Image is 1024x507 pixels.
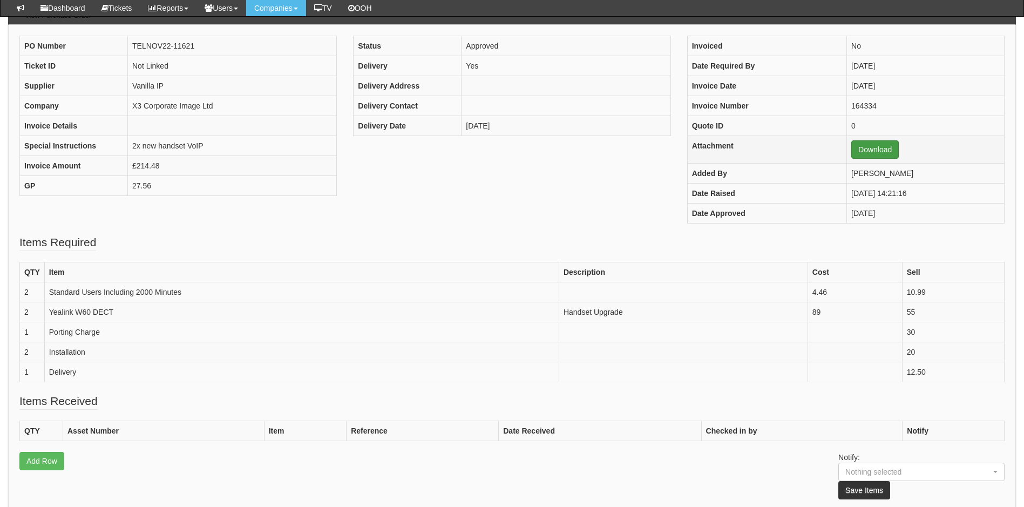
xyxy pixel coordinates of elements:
[20,282,45,302] td: 2
[354,96,462,116] th: Delivery Contact
[838,452,1005,499] p: Notify:
[559,262,808,282] th: Description
[128,96,337,116] td: X3 Corporate Image Ltd
[19,393,98,410] legend: Items Received
[847,76,1005,96] td: [DATE]
[128,156,337,176] td: £214.48
[354,116,462,136] th: Delivery Date
[354,36,462,56] th: Status
[20,116,128,136] th: Invoice Details
[347,421,499,441] th: Reference
[462,36,670,56] td: Approved
[354,56,462,76] th: Delivery
[264,421,347,441] th: Item
[902,262,1004,282] th: Sell
[847,184,1005,204] td: [DATE] 14:21:16
[128,56,337,76] td: Not Linked
[354,76,462,96] th: Delivery Address
[44,342,559,362] td: Installation
[499,421,701,441] th: Date Received
[20,342,45,362] td: 2
[44,282,559,302] td: Standard Users Including 2000 Minutes
[20,262,45,282] th: QTY
[20,176,128,196] th: GP
[847,56,1005,76] td: [DATE]
[20,136,128,156] th: Special Instructions
[19,234,96,251] legend: Items Required
[902,342,1004,362] td: 20
[687,76,846,96] th: Invoice Date
[902,302,1004,322] td: 55
[851,140,899,159] a: Download
[462,116,670,136] td: [DATE]
[701,421,903,441] th: Checked in by
[128,136,337,156] td: 2x new handset VoIP
[20,421,63,441] th: QTY
[20,362,45,382] td: 1
[687,116,846,136] th: Quote ID
[808,302,902,322] td: 89
[20,56,128,76] th: Ticket ID
[902,282,1004,302] td: 10.99
[20,96,128,116] th: Company
[462,56,670,76] td: Yes
[687,164,846,184] th: Added By
[63,421,265,441] th: Asset Number
[687,184,846,204] th: Date Raised
[687,136,846,164] th: Attachment
[903,421,1005,441] th: Notify
[847,96,1005,116] td: 164334
[687,96,846,116] th: Invoice Number
[847,116,1005,136] td: 0
[20,76,128,96] th: Supplier
[847,36,1005,56] td: No
[128,176,337,196] td: 27.56
[44,262,559,282] th: Item
[808,282,902,302] td: 4.46
[808,262,902,282] th: Cost
[128,76,337,96] td: Vanilla IP
[19,452,64,470] a: Add Row
[559,302,808,322] td: Handset Upgrade
[20,36,128,56] th: PO Number
[128,36,337,56] td: TELNOV22-11621
[838,481,890,499] button: Save Items
[20,302,45,322] td: 2
[847,204,1005,224] td: [DATE]
[847,164,1005,184] td: [PERSON_NAME]
[687,56,846,76] th: Date Required By
[845,467,977,477] div: Nothing selected
[687,204,846,224] th: Date Approved
[44,322,559,342] td: Porting Charge
[838,463,1005,481] button: Nothing selected
[44,302,559,322] td: Yealink W60 DECT
[20,156,128,176] th: Invoice Amount
[44,362,559,382] td: Delivery
[687,36,846,56] th: Invoiced
[20,322,45,342] td: 1
[902,362,1004,382] td: 12.50
[902,322,1004,342] td: 30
